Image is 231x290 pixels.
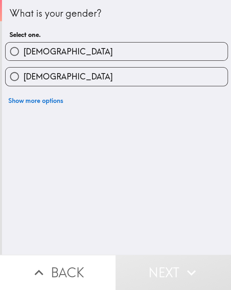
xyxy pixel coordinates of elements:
[6,68,227,85] button: [DEMOGRAPHIC_DATA]
[10,7,223,20] div: What is your gender?
[5,93,66,108] button: Show more options
[23,71,112,82] span: [DEMOGRAPHIC_DATA]
[23,46,112,57] span: [DEMOGRAPHIC_DATA]
[115,255,231,290] button: Next
[10,30,223,39] h6: Select one.
[6,43,227,60] button: [DEMOGRAPHIC_DATA]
